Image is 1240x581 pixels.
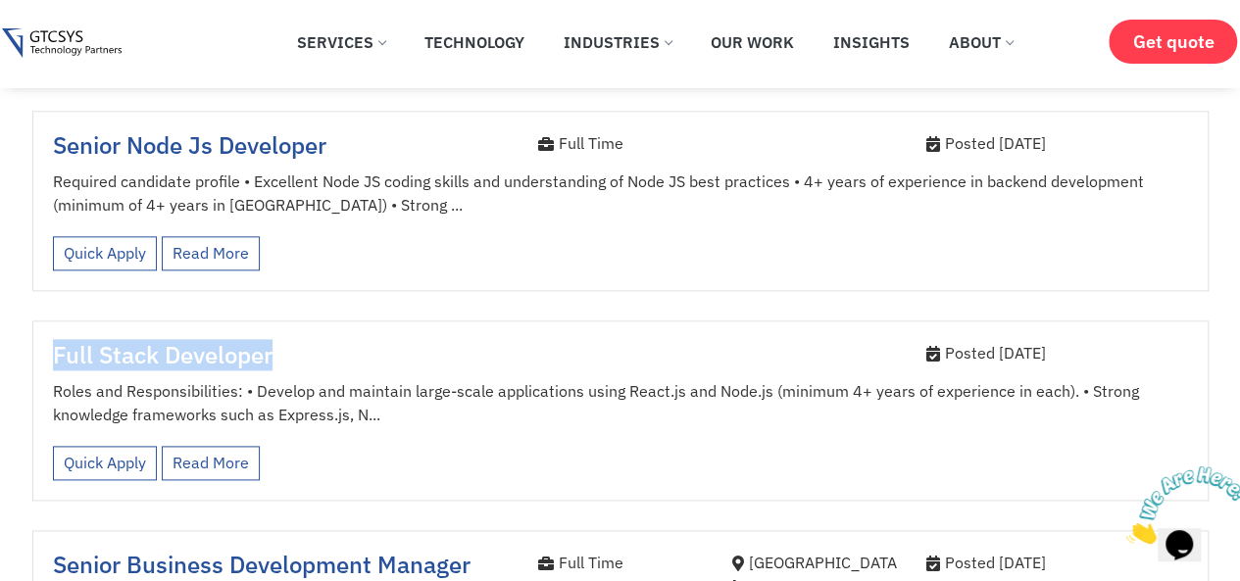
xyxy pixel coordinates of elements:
[549,21,686,64] a: Industries
[282,21,400,64] a: Services
[53,129,326,161] a: Senior Node Js Developer
[818,21,924,64] a: Insights
[1118,459,1240,552] iframe: chat widget
[696,21,809,64] a: Our Work
[926,131,1188,155] div: Posted [DATE]
[926,551,1188,574] div: Posted [DATE]
[162,236,260,270] a: Read More
[2,28,121,59] img: Gtcsys logo
[162,446,260,480] a: Read More
[926,341,1188,364] div: Posted [DATE]
[410,21,539,64] a: Technology
[1132,31,1214,52] span: Get quote
[1109,20,1237,64] a: Get quote
[934,21,1027,64] a: About
[53,169,1188,217] p: Required candidate profile • Excellent Node JS coding skills and understanding of Node JS best pr...
[538,131,703,155] div: Full Time
[8,8,129,85] img: Chat attention grabber
[53,339,273,370] a: Full Stack Developer
[53,446,157,480] a: Quick Apply
[538,551,703,574] div: Full Time
[53,236,157,270] a: Quick Apply
[53,379,1188,426] p: Roles and Responsibilities: • Develop and maintain large-scale applications using React.js and No...
[53,549,471,580] a: Senior Business Development Manager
